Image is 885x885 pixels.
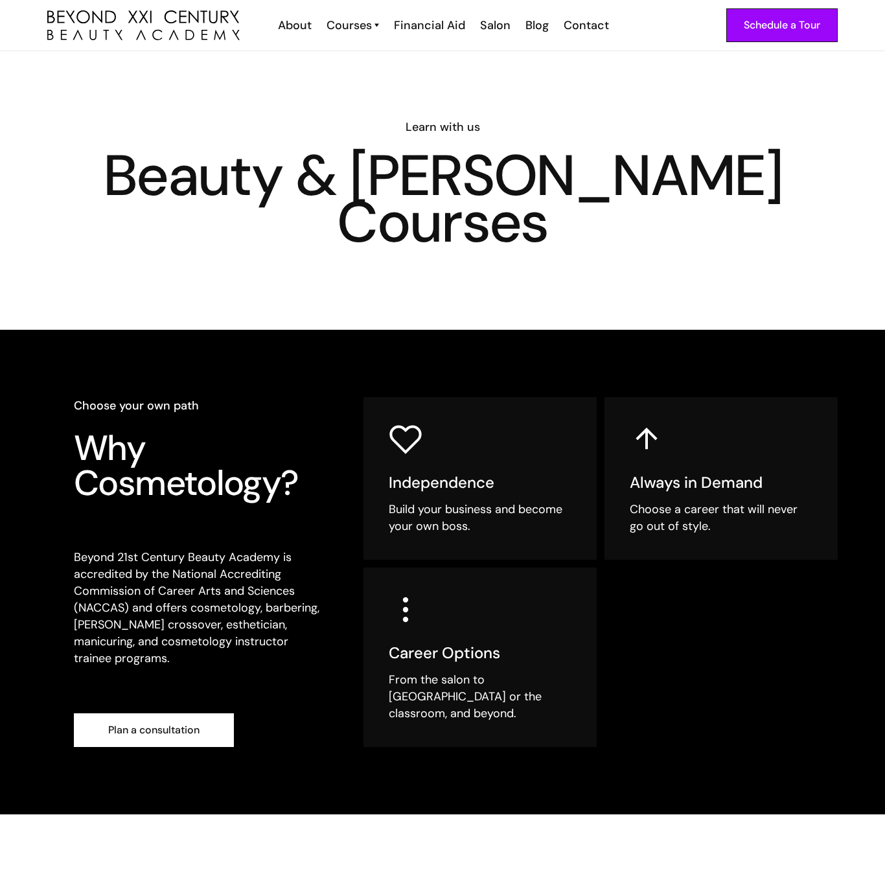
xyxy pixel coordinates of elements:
[630,501,812,534] div: Choose a career that will never go out of style.
[327,17,372,34] div: Courses
[389,643,571,663] h5: Career Options
[472,17,517,34] a: Salon
[278,17,312,34] div: About
[270,17,318,34] a: About
[630,422,663,456] img: up arrow
[389,593,422,626] img: three dots
[47,119,838,135] h6: Learn with us
[389,473,571,492] h5: Independence
[564,17,609,34] div: Contact
[74,431,327,501] h3: Why Cosmetology?
[74,549,327,667] p: Beyond 21st Century Beauty Academy is accredited by the National Accrediting Commission of Career...
[726,8,838,42] a: Schedule a Tour
[385,17,472,34] a: Financial Aid
[327,17,379,34] a: Courses
[389,501,571,534] div: Build your business and become your own boss.
[525,17,549,34] div: Blog
[555,17,615,34] a: Contact
[394,17,465,34] div: Financial Aid
[744,17,820,34] div: Schedule a Tour
[630,473,812,492] h5: Always in Demand
[389,422,422,456] img: heart icon
[74,397,327,414] h6: Choose your own path
[480,17,511,34] div: Salon
[74,713,234,747] a: Plan a consultation
[389,671,571,722] div: From the salon to [GEOGRAPHIC_DATA] or the classroom, and beyond.
[517,17,555,34] a: Blog
[47,10,240,41] img: beyond 21st century beauty academy logo
[47,152,838,246] h1: Beauty & [PERSON_NAME] Courses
